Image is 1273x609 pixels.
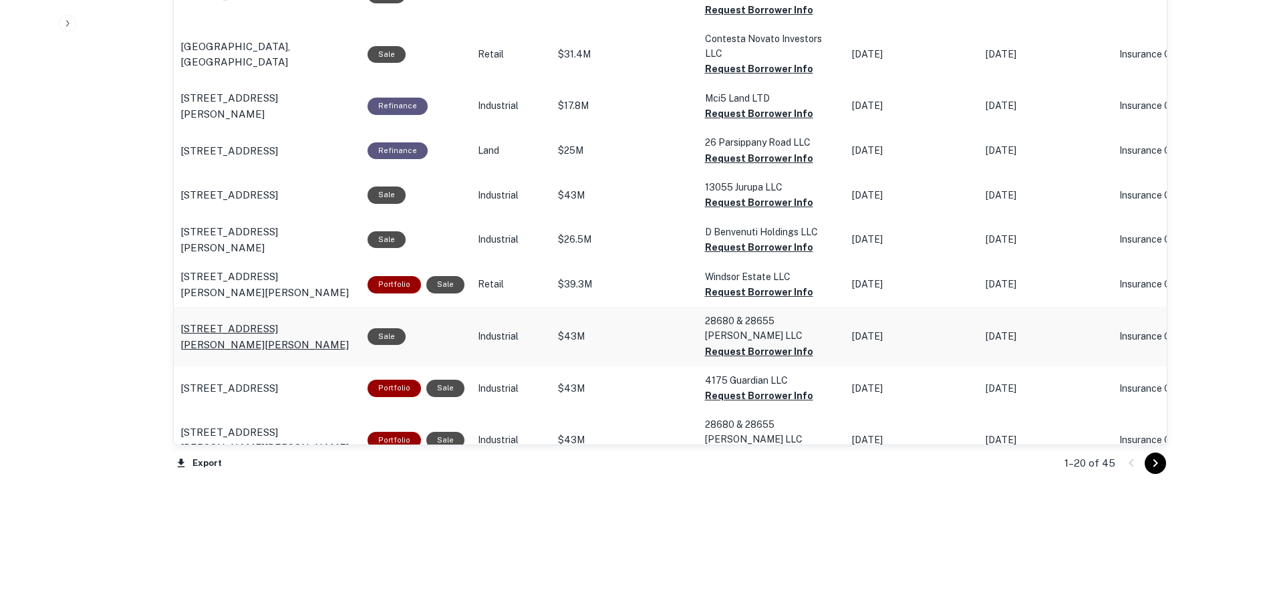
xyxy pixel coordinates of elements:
p: Industrial [478,233,545,247]
button: Export [173,453,225,473]
p: Industrial [478,189,545,203]
p: [DATE] [852,330,972,344]
p: $26.5M [558,233,692,247]
iframe: Chat Widget [1206,502,1273,566]
p: 28680 & 28655 [PERSON_NAME] LLC [705,417,839,447]
p: Insurance Company [1119,330,1226,344]
p: [STREET_ADDRESS] [180,143,278,159]
button: Request Borrower Info [705,344,813,360]
p: Land [478,144,545,158]
div: This is a portfolio loan with 2 properties [368,276,421,293]
p: [DATE] [986,233,1106,247]
div: Sale [426,380,464,396]
button: Request Borrower Info [705,2,813,18]
p: [DATE] [986,47,1106,62]
button: Request Borrower Info [705,106,813,122]
a: [STREET_ADDRESS][PERSON_NAME][PERSON_NAME] [180,321,354,352]
p: Insurance Company [1119,189,1226,203]
p: $43M [558,189,692,203]
p: $17.8M [558,99,692,113]
p: [DATE] [986,99,1106,113]
p: [DATE] [986,189,1106,203]
p: [DATE] [986,144,1106,158]
p: 26 Parsippany Road LLC [705,135,839,150]
p: [DATE] [852,382,972,396]
button: Request Borrower Info [705,150,813,166]
p: 4175 Guardian LLC [705,373,839,388]
button: Request Borrower Info [705,239,813,255]
button: Go to next page [1145,453,1166,474]
p: Windsor Estate LLC [705,269,839,284]
p: Contesta Novato Investors LLC [705,31,839,61]
p: Industrial [478,330,545,344]
p: [DATE] [852,433,972,447]
p: 28680 & 28655 [PERSON_NAME] LLC [705,314,839,343]
p: $43M [558,330,692,344]
p: Insurance Company [1119,99,1226,113]
div: Sale [368,46,406,63]
p: Retail [478,47,545,62]
p: Insurance Company [1119,277,1226,291]
a: [STREET_ADDRESS] [180,380,354,396]
p: Insurance Company [1119,382,1226,396]
p: $39.3M [558,277,692,291]
div: Sale [426,432,464,449]
p: Industrial [478,382,545,396]
a: [STREET_ADDRESS][PERSON_NAME][PERSON_NAME] [180,269,354,300]
a: [STREET_ADDRESS] [180,143,354,159]
p: $43M [558,382,692,396]
p: [DATE] [852,189,972,203]
p: 1–20 of 45 [1065,455,1115,471]
a: [STREET_ADDRESS][PERSON_NAME] [180,90,354,122]
div: Sale [368,187,406,203]
div: Sale [368,328,406,345]
div: Sale [368,231,406,248]
p: [DATE] [986,433,1106,447]
p: Insurance Company [1119,433,1226,447]
p: [DATE] [852,233,972,247]
a: [STREET_ADDRESS][PERSON_NAME][PERSON_NAME] [180,424,354,456]
div: This loan purpose was for refinancing [368,98,428,114]
p: [DATE] [986,382,1106,396]
button: Request Borrower Info [705,61,813,77]
p: [STREET_ADDRESS] [180,380,278,396]
p: [DATE] [852,144,972,158]
a: [GEOGRAPHIC_DATA], [GEOGRAPHIC_DATA] [180,39,354,70]
button: Request Borrower Info [705,195,813,211]
p: D Benvenuti Holdings LLC [705,225,839,239]
p: [STREET_ADDRESS] [180,187,278,203]
p: Insurance Company [1119,47,1226,62]
p: 13055 Jurupa LLC [705,180,839,195]
div: This is a portfolio loan with 2 properties [368,380,421,396]
p: [DATE] [986,330,1106,344]
p: Insurance Company [1119,233,1226,247]
button: Request Borrower Info [705,388,813,404]
div: This loan purpose was for refinancing [368,142,428,159]
div: This is a portfolio loan with 2 properties [368,432,421,449]
p: Industrial [478,433,545,447]
a: [STREET_ADDRESS][PERSON_NAME] [180,224,354,255]
div: Sale [426,276,464,293]
p: [DATE] [852,47,972,62]
p: [DATE] [852,277,972,291]
p: [DATE] [986,277,1106,291]
button: Request Borrower Info [705,284,813,300]
p: $43M [558,433,692,447]
p: Insurance Company [1119,144,1226,158]
p: $31.4M [558,47,692,62]
p: Industrial [478,99,545,113]
a: [STREET_ADDRESS] [180,187,354,203]
p: Mci5 Land LTD [705,91,839,106]
p: [DATE] [852,99,972,113]
p: $25M [558,144,692,158]
p: Retail [478,277,545,291]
